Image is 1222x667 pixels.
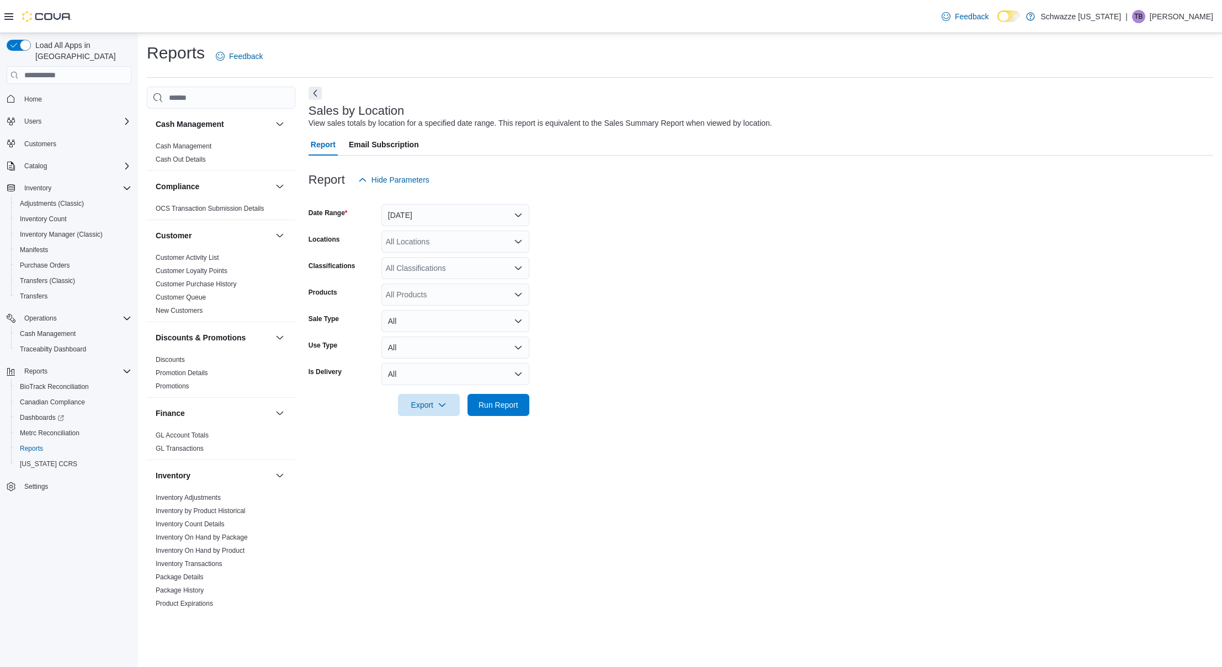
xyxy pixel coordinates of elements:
[24,184,51,193] span: Inventory
[1150,10,1213,23] p: [PERSON_NAME]
[11,441,136,456] button: Reports
[1134,10,1143,23] span: TB
[273,118,286,131] button: Cash Management
[31,40,131,62] span: Load All Apps in [GEOGRAPHIC_DATA]
[156,355,185,364] span: Discounts
[156,266,227,275] span: Customer Loyalty Points
[156,253,219,262] span: Customer Activity List
[147,42,205,64] h1: Reports
[15,228,107,241] a: Inventory Manager (Classic)
[156,520,225,528] a: Inventory Count Details
[156,445,204,452] a: GL Transactions
[354,169,434,191] button: Hide Parameters
[20,115,131,128] span: Users
[156,533,248,541] a: Inventory On Hand by Package
[156,142,211,151] span: Cash Management
[156,470,190,481] h3: Inventory
[955,11,989,22] span: Feedback
[156,560,222,568] a: Inventory Transactions
[20,93,46,106] a: Home
[156,181,199,192] h3: Compliance
[20,345,86,354] span: Traceabilty Dashboard
[156,280,237,288] a: Customer Purchase History
[156,507,246,515] a: Inventory by Product Historical
[20,92,131,105] span: Home
[20,137,131,151] span: Customers
[156,431,209,440] span: GL Account Totals
[156,204,264,213] span: OCS Transaction Submission Details
[309,209,348,217] label: Date Range
[156,493,221,502] span: Inventory Adjustments
[20,159,131,173] span: Catalog
[15,396,131,409] span: Canadian Compliance
[156,119,224,130] h3: Cash Management
[20,312,61,325] button: Operations
[156,533,248,542] span: Inventory On Hand by Package
[156,205,264,212] a: OCS Transaction Submission Details
[211,45,267,67] a: Feedback
[311,134,336,156] span: Report
[309,341,337,350] label: Use Type
[20,230,103,239] span: Inventory Manager (Classic)
[20,292,47,301] span: Transfers
[156,382,189,390] a: Promotions
[156,332,246,343] h3: Discounts & Promotions
[1040,10,1121,23] p: Schwazze [US_STATE]
[20,382,89,391] span: BioTrack Reconciliation
[156,332,271,343] button: Discounts & Promotions
[156,369,208,377] a: Promotion Details
[156,155,206,164] span: Cash Out Details
[20,276,75,285] span: Transfers (Classic)
[156,382,189,391] span: Promotions
[11,258,136,273] button: Purchase Orders
[937,6,993,28] a: Feedback
[20,480,52,493] a: Settings
[156,586,204,594] a: Package History
[381,310,529,332] button: All
[15,380,131,393] span: BioTrack Reconciliation
[156,119,271,130] button: Cash Management
[15,197,131,210] span: Adjustments (Classic)
[381,204,529,226] button: [DATE]
[24,117,41,126] span: Users
[15,243,131,257] span: Manifests
[11,289,136,304] button: Transfers
[24,95,42,104] span: Home
[11,326,136,341] button: Cash Management
[7,86,131,523] nav: Complex example
[156,307,203,314] a: New Customers
[15,228,131,241] span: Inventory Manager (Classic)
[309,235,340,244] label: Locations
[147,429,295,460] div: Finance
[2,114,136,129] button: Users
[2,180,136,196] button: Inventory
[15,290,52,303] a: Transfers
[156,280,237,289] span: Customer Purchase History
[514,237,523,246] button: Open list of options
[11,211,136,227] button: Inventory Count
[15,274,79,287] a: Transfers (Classic)
[15,396,89,409] a: Canadian Compliance
[11,394,136,410] button: Canadian Compliance
[20,137,61,151] a: Customers
[309,288,337,297] label: Products
[156,600,213,607] a: Product Expirations
[20,199,84,208] span: Adjustments (Classic)
[156,230,192,241] h3: Customer
[20,398,85,407] span: Canadian Compliance
[514,264,523,273] button: Open list of options
[2,478,136,494] button: Settings
[156,470,271,481] button: Inventory
[156,230,271,241] button: Customer
[15,442,47,455] a: Reports
[273,407,286,420] button: Finance
[20,413,64,422] span: Dashboards
[15,212,131,226] span: Inventory Count
[147,140,295,170] div: Cash Management
[349,134,419,156] span: Email Subscription
[381,363,529,385] button: All
[15,380,93,393] a: BioTrack Reconciliation
[156,181,271,192] button: Compliance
